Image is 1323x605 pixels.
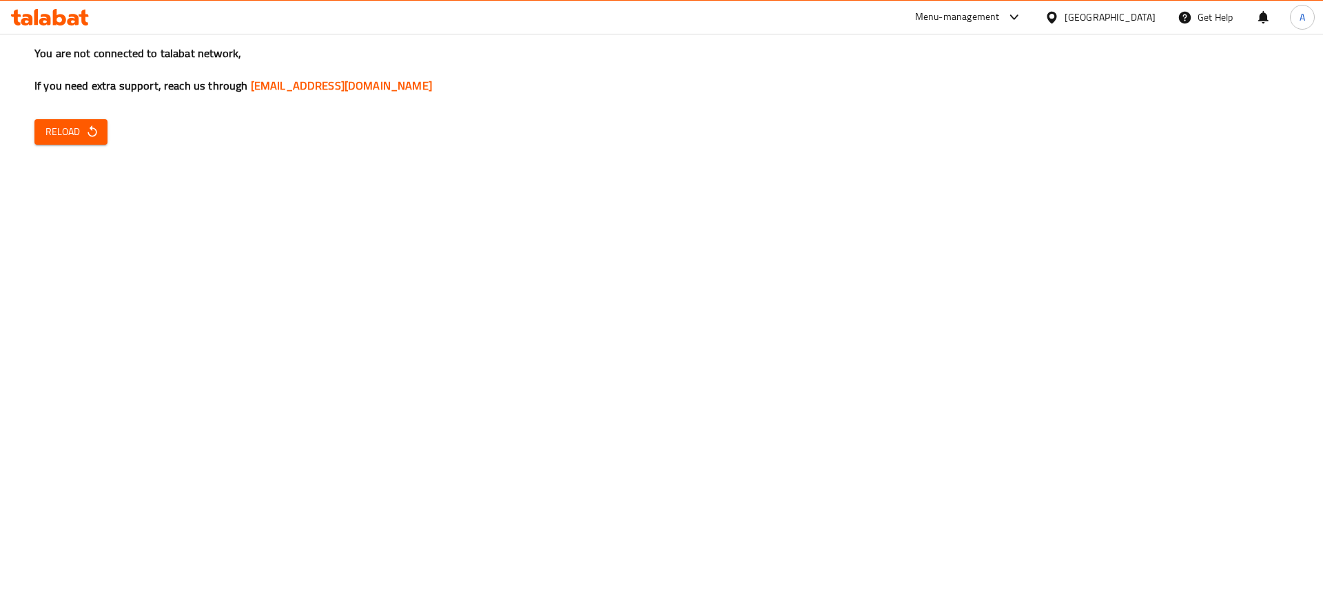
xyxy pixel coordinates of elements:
[34,119,107,145] button: Reload
[45,123,96,141] span: Reload
[34,45,1289,94] h3: You are not connected to talabat network, If you need extra support, reach us through
[1065,10,1156,25] div: [GEOGRAPHIC_DATA]
[915,9,1000,25] div: Menu-management
[251,75,432,96] a: [EMAIL_ADDRESS][DOMAIN_NAME]
[1300,10,1305,25] span: A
